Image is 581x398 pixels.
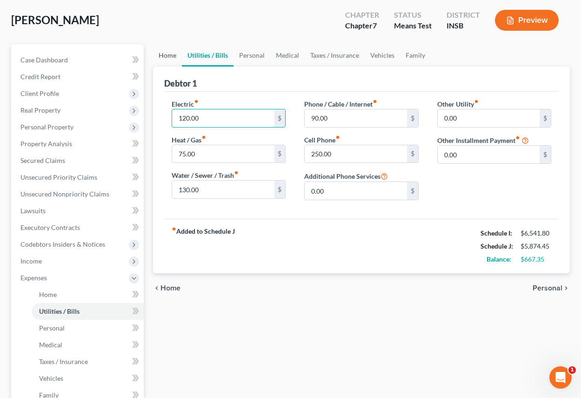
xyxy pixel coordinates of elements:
label: Other Installment Payment [437,135,520,145]
i: fiber_manual_record [474,99,479,104]
span: Codebtors Insiders & Notices [20,240,105,248]
a: Vehicles [365,44,400,67]
a: Taxes / Insurance [32,353,144,370]
div: $ [274,109,286,127]
span: Utilities / Bills [39,307,80,315]
label: Water / Sewer / Trash [172,170,239,180]
div: Chapter [345,10,379,20]
strong: Balance: [487,255,511,263]
span: Vehicles [39,374,63,382]
input: -- [172,181,274,198]
a: Personal [234,44,270,67]
input: -- [438,146,540,163]
span: Real Property [20,106,60,114]
a: Home [32,286,144,303]
span: Personal Property [20,123,73,131]
a: Secured Claims [13,152,144,169]
button: chevron_left Home [153,284,180,292]
a: Unsecured Priority Claims [13,169,144,186]
span: Unsecured Nonpriority Claims [20,190,109,198]
a: Home [153,44,182,67]
a: Utilities / Bills [32,303,144,320]
div: $ [407,182,418,200]
a: Personal [32,320,144,337]
i: chevron_right [562,284,570,292]
div: $ [407,109,418,127]
i: fiber_manual_record [172,227,176,231]
i: fiber_manual_record [335,135,340,140]
span: 1 [568,366,576,374]
label: Other Utility [437,99,479,109]
input: -- [438,109,540,127]
label: Additional Phone Services [304,170,388,182]
span: [PERSON_NAME] [11,13,99,27]
div: $ [407,145,418,163]
span: Taxes / Insurance [39,358,88,365]
strong: Schedule J: [481,242,513,250]
i: fiber_manual_record [201,135,206,140]
span: Secured Claims [20,156,65,164]
span: Unsecured Priority Claims [20,173,97,181]
a: Executory Contracts [13,219,144,236]
iframe: Intercom live chat [549,366,572,389]
span: Home [39,290,57,298]
a: Credit Report [13,68,144,85]
span: Medical [39,341,62,349]
div: INSB [447,20,480,31]
a: Case Dashboard [13,52,144,68]
a: Vehicles [32,370,144,387]
span: Expenses [20,274,47,282]
div: Debtor 1 [164,78,197,89]
i: chevron_left [153,284,160,292]
button: Personal chevron_right [533,284,570,292]
a: Property Analysis [13,135,144,152]
div: $ [540,146,551,163]
label: Heat / Gas [172,135,206,145]
input: -- [305,109,407,127]
input: -- [305,145,407,163]
i: fiber_manual_record [515,135,520,140]
div: $5,874.45 [521,242,551,251]
div: $ [274,181,286,198]
div: $ [540,109,551,127]
a: Utilities / Bills [182,44,234,67]
strong: Schedule I: [481,229,512,237]
span: Home [160,284,180,292]
span: Credit Report [20,73,60,81]
input: -- [172,109,274,127]
span: Case Dashboard [20,56,68,64]
i: fiber_manual_record [234,170,239,175]
button: Preview [495,10,559,31]
a: Lawsuits [13,202,144,219]
span: Personal [39,324,65,332]
label: Electric [172,99,199,109]
label: Phone / Cable / Internet [304,99,377,109]
a: Family [400,44,431,67]
a: Medical [32,337,144,353]
div: Chapter [345,20,379,31]
input: -- [172,145,274,163]
span: Executory Contracts [20,223,80,231]
i: fiber_manual_record [373,99,377,104]
span: Property Analysis [20,140,72,148]
a: Unsecured Nonpriority Claims [13,186,144,202]
span: Income [20,257,42,265]
div: District [447,10,480,20]
a: Taxes / Insurance [305,44,365,67]
div: Means Test [394,20,432,31]
div: $6,541.80 [521,229,551,238]
div: $ [274,145,286,163]
i: fiber_manual_record [194,99,199,104]
strong: Added to Schedule J [172,227,235,266]
div: $667.35 [521,255,551,264]
div: Status [394,10,432,20]
span: Lawsuits [20,207,46,215]
span: Personal [533,284,562,292]
span: 7 [373,21,377,30]
a: Medical [270,44,305,67]
label: Cell Phone [304,135,340,145]
span: Client Profile [20,89,59,97]
input: -- [305,182,407,200]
